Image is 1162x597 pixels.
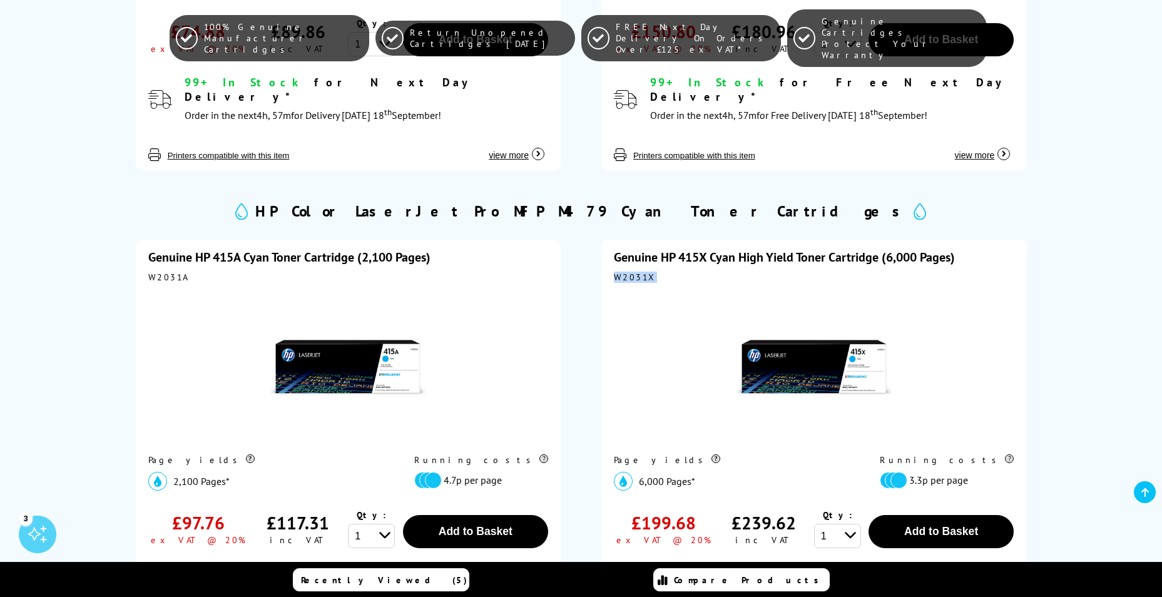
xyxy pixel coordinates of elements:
span: Genuine Cartridges Protect Your Warranty [822,16,980,61]
span: 4h, 57m [257,109,291,121]
div: £97.76 [172,511,225,534]
button: Add to Basket [403,515,548,548]
div: £199.68 [631,511,696,534]
span: view more [955,150,995,160]
span: Qty: [823,509,852,521]
div: Running costs [414,454,548,466]
div: 3 [19,511,33,525]
span: Recently Viewed (5) [301,574,467,586]
img: HP 415X Cyan High Yield Toner Cartridge (6,000 Pages) [736,289,892,446]
span: Order in the next for Free Delivery [DATE] 18 September! [650,109,927,121]
a: Recently Viewed (5) [293,568,469,591]
sup: th [870,106,878,118]
div: W2031A [148,272,548,283]
a: Genuine HP 415X Cyan High Yield Toner Cartridge (6,000 Pages) [614,249,955,265]
div: inc VAT [270,534,327,546]
div: £239.62 [731,511,796,534]
div: W2031X [614,272,1014,283]
span: FREE Next Day Delivery On Orders Over £125 ex VAT* [616,21,774,55]
span: 6,000 Pages* [639,475,695,487]
span: Compare Products [674,574,825,586]
div: modal_delivery [185,75,548,125]
button: Printers compatible with this item [629,150,759,161]
div: Page yields [614,454,854,466]
span: Add to Basket [904,525,978,538]
span: 2,100 Pages* [173,475,230,487]
li: 3.3p per page [880,472,1007,489]
span: 100% Genuine Manufacturer Cartridges [204,21,362,55]
h2: HP Color LaserJet Pro MFP M479 Cyan Toner Cartridges [255,202,907,221]
button: Printers compatible with this item [164,150,293,161]
sup: th [384,106,392,118]
span: for Next Day Delivery* [185,75,474,104]
span: for Free Next Day Delivery* [650,75,1007,104]
span: 4h, 57m [722,109,757,121]
button: view more [951,137,1014,161]
span: Return Unopened Cartridges [DATE] [410,27,568,49]
span: Order in the next for Delivery [DATE] 18 September! [185,109,441,121]
span: 99+ In Stock [185,75,303,89]
button: Add to Basket [869,515,1014,548]
span: 99+ In Stock [650,75,769,89]
div: ex VAT @ 20% [151,534,245,546]
span: view more [489,150,529,160]
div: Page yields [148,454,389,466]
img: cyan_icon.svg [614,472,633,491]
div: modal_delivery [650,75,1014,125]
img: cyan_icon.svg [148,472,167,491]
a: Compare Products [653,568,830,591]
span: Add to Basket [439,525,512,538]
a: Genuine HP 415A Cyan Toner Cartridge (2,100 Pages) [148,249,431,265]
button: view more [485,137,548,161]
li: 4.7p per page [414,472,542,489]
div: inc VAT [735,534,792,546]
div: Running costs [880,454,1014,466]
img: HP 415A Cyan Toner Cartridge (2,100 Pages) [270,289,426,446]
div: £117.31 [267,511,329,534]
div: ex VAT @ 20% [616,534,711,546]
span: Qty: [357,509,386,521]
